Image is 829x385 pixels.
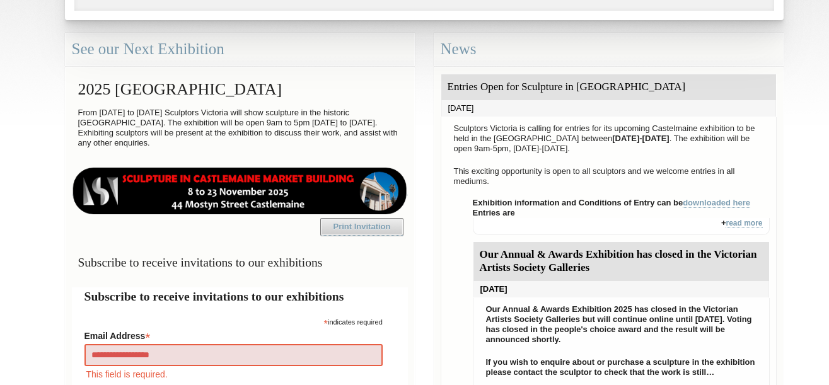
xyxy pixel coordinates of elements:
[72,105,408,151] p: From [DATE] to [DATE] Sculptors Victoria will show sculpture in the historic [GEOGRAPHIC_DATA]. T...
[434,33,784,66] div: News
[473,198,751,208] strong: Exhibition information and Conditions of Entry can be
[72,74,408,105] h2: 2025 [GEOGRAPHIC_DATA]
[612,134,670,143] strong: [DATE]-[DATE]
[448,163,770,190] p: This exciting opportunity is open to all sculptors and we welcome entries in all mediums.
[473,281,769,297] div: [DATE]
[72,250,408,275] h3: Subscribe to receive invitations to our exhibitions
[480,301,763,348] p: Our Annual & Awards Exhibition 2025 has closed in the Victorian Artists Society Galleries but wil...
[84,327,383,342] label: Email Address
[84,287,395,306] h2: Subscribe to receive invitations to our exhibitions
[441,100,776,117] div: [DATE]
[84,367,383,381] div: This field is required.
[65,33,415,66] div: See our Next Exhibition
[683,198,750,208] a: downloaded here
[726,219,762,228] a: read more
[84,315,383,327] div: indicates required
[480,354,763,381] p: If you wish to enquire about or purchase a sculpture in the exhibition please contact the sculpto...
[320,218,403,236] a: Print Invitation
[473,218,770,235] div: +
[448,120,770,157] p: Sculptors Victoria is calling for entries for its upcoming Castelmaine exhibition to be held in t...
[441,74,776,100] div: Entries Open for Sculpture in [GEOGRAPHIC_DATA]
[72,168,408,214] img: castlemaine-ldrbd25v2.png
[473,242,769,281] div: Our Annual & Awards Exhibition has closed in the Victorian Artists Society Galleries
